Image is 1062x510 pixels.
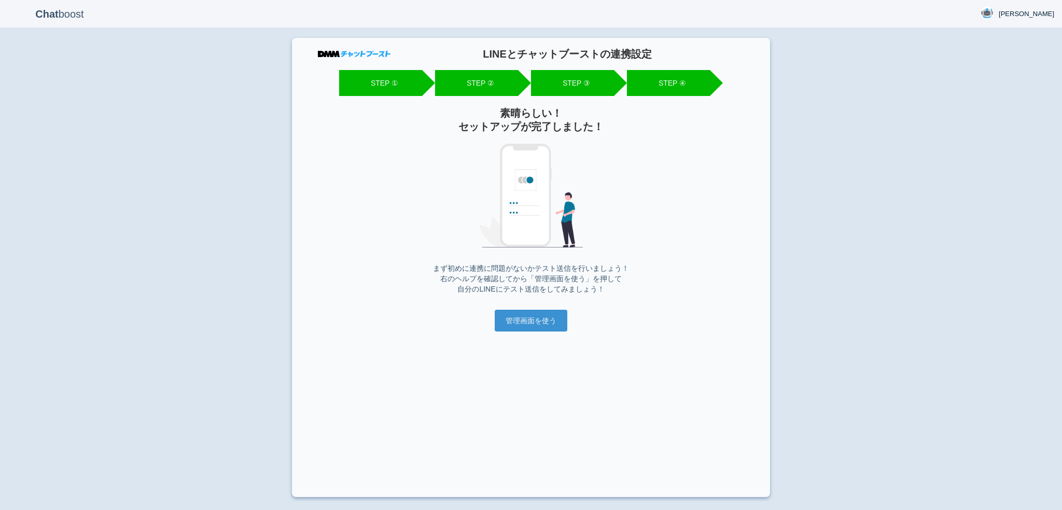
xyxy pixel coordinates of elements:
[627,70,710,96] li: STEP ④
[318,51,390,57] img: DMMチャットブースト
[981,7,994,20] img: User Image
[318,263,744,294] p: まず初めに連携に問題がないかテスト送信を行いましょう！ 右のヘルプを確認してから「管理画面を使う」を押して 自分のLINEにテスト送信をしてみましょう！
[339,70,422,96] li: STEP ①
[35,8,58,20] b: Chat
[390,48,744,60] h1: LINEとチャットブーストの連携設定
[318,106,744,133] h2: 素晴らしい！ セットアップが完了しました！
[999,9,1054,19] span: [PERSON_NAME]
[8,1,111,27] p: boost
[479,144,583,247] img: 完了画面
[495,310,567,332] input: 管理画面を使う
[531,70,614,96] li: STEP ③
[435,70,518,96] li: STEP ②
